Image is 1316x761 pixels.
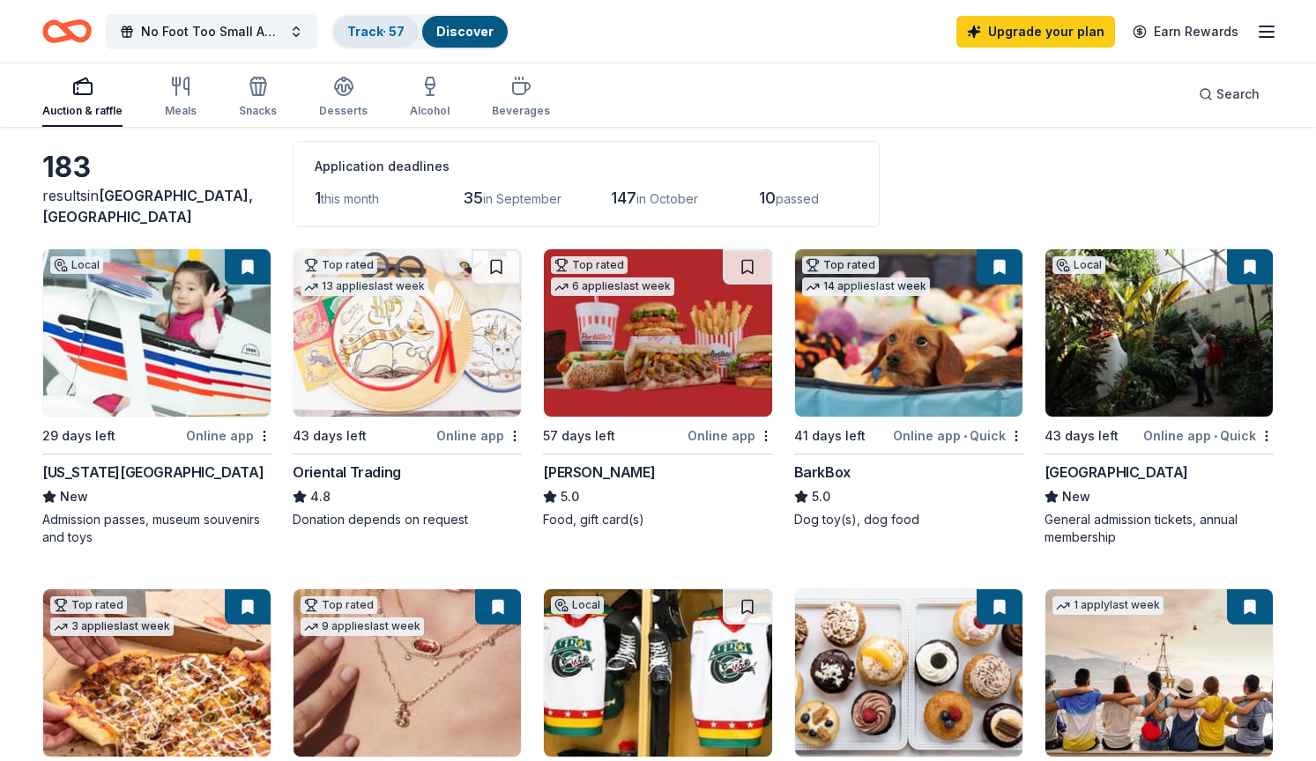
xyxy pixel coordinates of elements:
a: Image for Oriental TradingTop rated13 applieslast week43 days leftOnline appOriental Trading4.8Do... [293,248,522,528]
span: • [963,429,967,443]
div: 14 applies last week [802,277,930,296]
div: Snacks [239,104,277,118]
div: 9 applies last week [301,617,424,636]
img: Image for Molly's Cupcakes [795,589,1022,757]
div: 43 days left [293,425,367,447]
div: Admission passes, museum souvenirs and toys [42,511,271,546]
button: Beverages [492,69,550,127]
img: Image for Greater Des Moines Botanical Gardens [1045,249,1273,417]
span: New [1062,486,1090,507]
div: Online app Quick [1143,425,1274,447]
div: Online app [186,425,271,447]
div: Application deadlines [315,156,858,177]
button: Track· 57Discover [331,14,509,49]
div: 183 [42,150,271,185]
div: Top rated [802,256,879,274]
div: 41 days left [794,425,866,447]
span: this month [321,191,379,206]
div: Alcohol [410,104,450,118]
div: Meals [165,104,197,118]
a: Image for Greater Des Moines Botanical GardensLocal43 days leftOnline app•Quick[GEOGRAPHIC_DATA]N... [1045,248,1274,546]
a: Image for BarkBoxTop rated14 applieslast week41 days leftOnline app•QuickBarkBox5.0Dog toy(s), do... [794,248,1023,528]
img: Image for Casey's [43,589,271,757]
div: Auction & raffle [42,104,123,118]
div: Online app Quick [893,425,1023,447]
div: Dog toy(s), dog food [794,511,1023,528]
a: Discover [436,24,494,39]
div: Beverages [492,104,550,118]
div: Top rated [301,596,377,614]
span: 5.0 [812,486,830,507]
img: Image for Iowa Wild [544,589,771,757]
div: Local [1052,256,1105,274]
div: Desserts [319,104,368,118]
span: 5.0 [561,486,579,507]
div: Top rated [301,256,377,274]
span: 35 [463,188,483,207]
div: 57 days left [543,425,615,447]
button: Search [1185,77,1274,112]
div: Local [551,596,604,614]
span: in September [483,191,561,206]
span: 4.8 [310,486,331,507]
div: Top rated [50,596,127,614]
div: Food, gift card(s) [543,511,772,528]
img: Image for Iowa Children's Museum [43,249,271,417]
div: 1 apply last week [1052,596,1164,615]
div: results [42,185,271,227]
span: 1 [315,188,321,207]
button: Alcohol [410,69,450,127]
div: [GEOGRAPHIC_DATA] [1045,462,1188,483]
button: Snacks [239,69,277,127]
img: Image for BarkBox [795,249,1022,417]
a: Image for Portillo'sTop rated6 applieslast week57 days leftOnline app[PERSON_NAME]5.0Food, gift c... [543,248,772,528]
span: passed [776,191,819,206]
span: [GEOGRAPHIC_DATA], [GEOGRAPHIC_DATA] [42,187,253,225]
div: Online app [688,425,773,447]
div: Top rated [551,256,628,274]
button: No Foot Too Small Annual Gala [106,14,317,49]
span: in October [636,191,698,206]
span: No Foot Too Small Annual Gala [141,21,282,42]
div: [PERSON_NAME] [543,462,655,483]
span: • [1214,429,1217,443]
img: Image for Kendra Scott [294,589,521,757]
button: Auction & raffle [42,69,123,127]
div: Donation depends on request [293,511,522,528]
div: 13 applies last week [301,277,428,296]
span: in [42,187,253,225]
div: BarkBox [794,462,851,483]
span: 10 [759,188,776,207]
div: [US_STATE][GEOGRAPHIC_DATA] [42,462,264,483]
div: Online app [436,425,522,447]
a: Track· 57 [347,24,405,39]
img: Image for Let's Roam [1045,589,1273,757]
span: Search [1216,84,1260,105]
a: Home [42,11,92,52]
span: New [60,486,88,507]
img: Image for Portillo's [544,249,771,417]
a: Earn Rewards [1122,16,1249,48]
div: General admission tickets, annual membership [1045,511,1274,546]
span: 147 [611,188,636,207]
button: Meals [165,69,197,127]
a: Upgrade your plan [956,16,1115,48]
div: 43 days left [1045,425,1119,447]
a: Image for Iowa Children's MuseumLocal29 days leftOnline app[US_STATE][GEOGRAPHIC_DATA]NewAdmissio... [42,248,271,546]
div: Oriental Trading [293,462,401,483]
div: 6 applies last week [551,277,674,296]
button: Desserts [319,69,368,127]
img: Image for Oriental Trading [294,249,521,417]
div: 3 applies last week [50,617,174,636]
div: 29 days left [42,425,115,447]
div: Local [50,256,103,274]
